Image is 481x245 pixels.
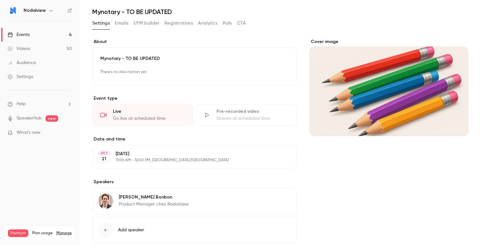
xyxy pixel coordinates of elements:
[113,108,185,115] div: Live
[8,5,18,16] img: Nodalview
[64,130,72,136] iframe: Noticeable Trigger
[119,201,189,207] p: Product Manager chez Nodalview
[115,18,128,28] button: Emails
[17,101,26,107] span: Help
[113,115,185,122] div: Go live at scheduled time
[32,231,53,236] span: Plan usage
[17,129,40,136] span: What's new
[92,8,468,16] h1: Mynotary - TO BE UPDATED
[92,136,297,142] label: Date and time
[98,193,113,209] img: Sam Boribon
[198,18,218,28] button: Analytics
[8,74,33,80] div: Settings
[92,179,297,185] label: Speakers
[56,231,72,236] a: Manage
[8,32,30,38] div: Events
[309,39,468,136] section: Cover image
[92,217,297,243] button: Add speaker
[92,104,193,126] div: LiveGo live at scheduled time
[119,194,189,200] p: [PERSON_NAME] Boribon
[92,39,297,45] label: About
[100,55,289,62] p: Mynotary - TO BE UPDATED
[216,108,289,115] div: Pre-recorded video
[24,7,46,14] h6: Nodalview
[8,60,36,66] div: Audience
[116,158,263,163] p: 11:00 AM - 12:00 PM, [GEOGRAPHIC_DATA]/[GEOGRAPHIC_DATA]
[8,229,28,237] span: Premium
[46,115,58,122] span: new
[8,101,72,107] li: help-dropdown-opener
[92,18,110,28] button: Settings
[134,18,159,28] button: UTM builder
[118,227,144,233] span: Add speaker
[92,188,297,214] div: Sam Boribon[PERSON_NAME] BoribonProduct Manager chez Nodalview
[309,39,468,45] label: Cover image
[216,115,289,122] div: Stream at scheduled time
[17,115,42,122] a: SpeakerHub
[102,156,106,162] p: 21
[237,18,246,28] button: CTA
[165,18,193,28] button: Registrations
[223,18,232,28] button: Polls
[116,151,263,157] p: [DATE]
[92,95,297,102] p: Event type
[8,46,30,52] div: Videos
[100,67,289,77] p: There's no description yet
[98,151,110,155] div: OCT
[196,104,297,126] div: Pre-recorded videoStream at scheduled time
